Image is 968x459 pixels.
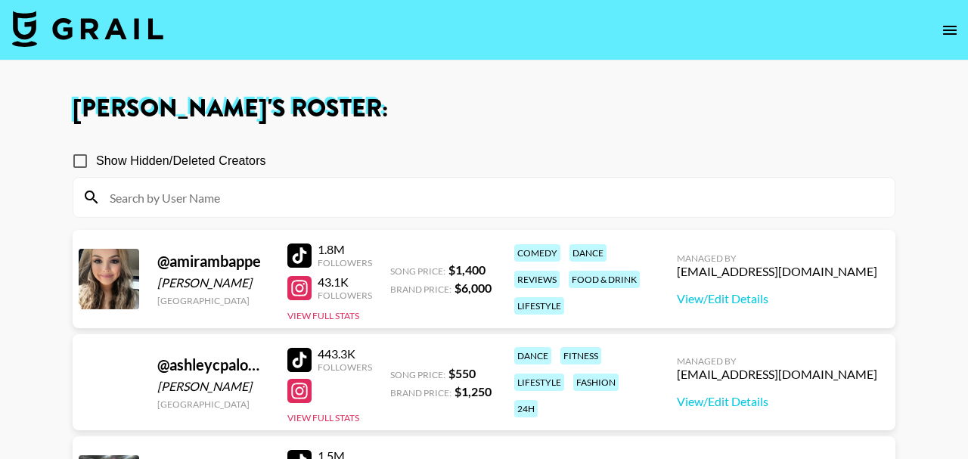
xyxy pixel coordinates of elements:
div: reviews [514,271,560,288]
div: 24h [514,400,538,417]
div: [EMAIL_ADDRESS][DOMAIN_NAME] [677,264,877,279]
div: @ ashleycpalomino [157,355,269,374]
div: dance [569,244,607,262]
span: Song Price: [390,265,445,277]
div: [PERSON_NAME] [157,379,269,394]
div: lifestyle [514,297,564,315]
strong: $ 550 [448,366,476,380]
strong: $ 1,400 [448,262,486,277]
div: Followers [318,361,372,373]
div: [GEOGRAPHIC_DATA] [157,399,269,410]
div: [EMAIL_ADDRESS][DOMAIN_NAME] [677,367,877,382]
input: Search by User Name [101,185,886,209]
div: Followers [318,257,372,268]
div: Managed By [677,253,877,264]
span: Brand Price: [390,284,451,295]
div: [GEOGRAPHIC_DATA] [157,295,269,306]
div: @ amirambappe [157,252,269,271]
span: Song Price: [390,369,445,380]
div: lifestyle [514,374,564,391]
div: fitness [560,347,601,364]
div: [PERSON_NAME] [157,275,269,290]
div: dance [514,347,551,364]
div: fashion [573,374,619,391]
img: Grail Talent [12,11,163,47]
strong: $ 1,250 [455,384,492,399]
div: 43.1K [318,274,372,290]
strong: $ 6,000 [455,281,492,295]
span: Show Hidden/Deleted Creators [96,152,266,170]
a: View/Edit Details [677,394,877,409]
span: Brand Price: [390,387,451,399]
div: 1.8M [318,242,372,257]
div: food & drink [569,271,640,288]
div: Followers [318,290,372,301]
button: View Full Stats [287,412,359,423]
h1: [PERSON_NAME] 's Roster: [73,97,895,121]
div: 443.3K [318,346,372,361]
div: Managed By [677,355,877,367]
a: View/Edit Details [677,291,877,306]
button: open drawer [935,15,965,45]
button: View Full Stats [287,310,359,321]
div: comedy [514,244,560,262]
